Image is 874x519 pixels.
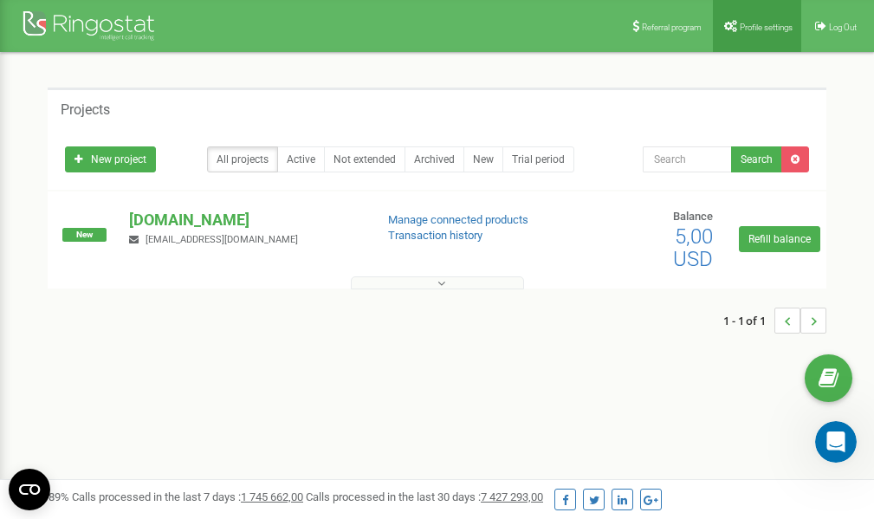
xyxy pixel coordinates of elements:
span: Log Out [829,23,857,32]
span: [EMAIL_ADDRESS][DOMAIN_NAME] [146,234,298,245]
a: All projects [207,146,278,172]
input: Search [643,146,732,172]
nav: ... [723,290,826,351]
iframe: Intercom live chat [815,421,857,463]
span: Balance [673,210,713,223]
a: Archived [405,146,464,172]
span: New [62,228,107,242]
a: Trial period [502,146,574,172]
h5: Projects [61,102,110,118]
u: 1 745 662,00 [241,490,303,503]
button: Search [731,146,782,172]
button: Open CMP widget [9,469,50,510]
a: Active [277,146,325,172]
a: New project [65,146,156,172]
span: Profile settings [740,23,793,32]
span: 5,00 USD [673,224,713,271]
span: Calls processed in the last 30 days : [306,490,543,503]
span: Calls processed in the last 7 days : [72,490,303,503]
a: Transaction history [388,229,482,242]
span: 1 - 1 of 1 [723,308,774,334]
a: Manage connected products [388,213,528,226]
a: Not extended [324,146,405,172]
u: 7 427 293,00 [481,490,543,503]
p: [DOMAIN_NAME] [129,209,359,231]
a: New [463,146,503,172]
a: Refill balance [739,226,820,252]
span: Referral program [642,23,702,32]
